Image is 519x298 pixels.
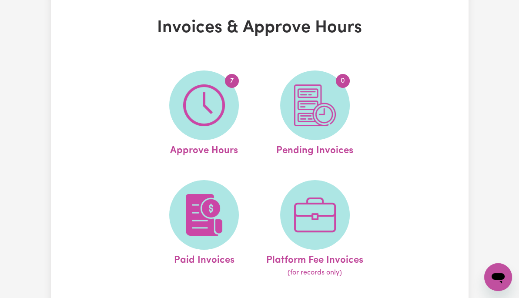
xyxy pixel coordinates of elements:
span: Platform Fee Invoices [266,250,363,268]
h1: Invoices & Approve Hours [125,18,393,39]
a: Paid Invoices [151,180,257,278]
span: Approve Hours [170,140,238,158]
a: Approve Hours [151,70,257,158]
iframe: Button to launch messaging window [484,263,512,291]
span: Paid Invoices [174,250,234,268]
span: 0 [336,74,350,88]
span: 7 [225,74,239,88]
span: Pending Invoices [276,140,353,158]
span: (for records only) [288,268,342,278]
a: Pending Invoices [262,70,368,158]
a: Platform Fee Invoices(for records only) [262,180,368,278]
